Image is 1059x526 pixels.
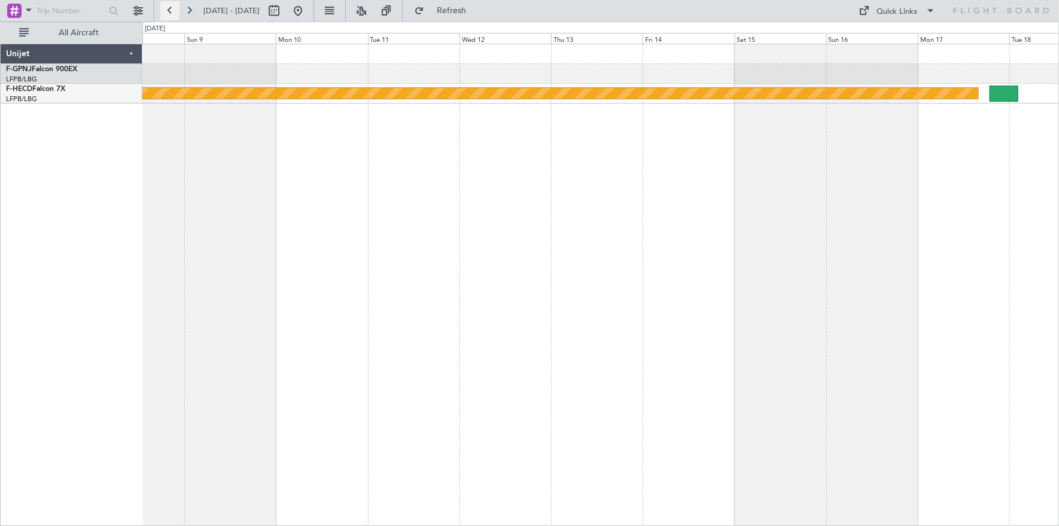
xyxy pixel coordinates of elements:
[643,33,734,44] div: Fri 14
[826,33,918,44] div: Sun 16
[853,1,942,20] button: Quick Links
[6,66,77,73] a: F-GPNJFalcon 900EX
[6,66,32,73] span: F-GPNJ
[6,75,37,84] a: LFPB/LBG
[735,33,826,44] div: Sat 15
[551,33,643,44] div: Thu 13
[918,33,1009,44] div: Mon 17
[6,95,37,104] a: LFPB/LBG
[6,86,32,93] span: F-HECD
[31,29,126,37] span: All Aircraft
[409,1,480,20] button: Refresh
[459,33,551,44] div: Wed 12
[877,6,918,18] div: Quick Links
[13,23,130,42] button: All Aircraft
[6,86,65,93] a: F-HECDFalcon 7X
[184,33,276,44] div: Sun 9
[427,7,477,15] span: Refresh
[145,24,165,34] div: [DATE]
[368,33,459,44] div: Tue 11
[203,5,260,16] span: [DATE] - [DATE]
[36,2,105,20] input: Trip Number
[276,33,367,44] div: Mon 10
